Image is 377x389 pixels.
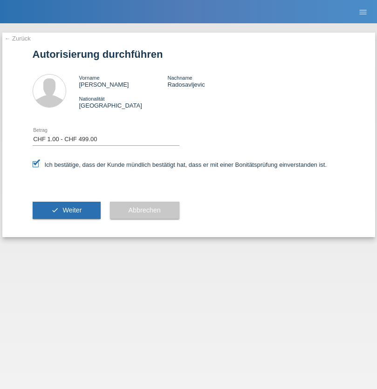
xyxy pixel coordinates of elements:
[5,35,31,42] a: ← Zurück
[167,75,192,81] span: Nachname
[51,206,59,214] i: check
[33,202,101,219] button: check Weiter
[358,7,368,17] i: menu
[110,202,179,219] button: Abbrechen
[354,9,372,14] a: menu
[33,161,327,168] label: Ich bestätige, dass der Kunde mündlich bestätigt hat, dass er mit einer Bonitätsprüfung einversta...
[129,206,161,214] span: Abbrechen
[33,48,345,60] h1: Autorisierung durchführen
[79,95,168,109] div: [GEOGRAPHIC_DATA]
[167,74,256,88] div: Radosavljevic
[79,96,105,102] span: Nationalität
[79,74,168,88] div: [PERSON_NAME]
[62,206,82,214] span: Weiter
[79,75,100,81] span: Vorname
